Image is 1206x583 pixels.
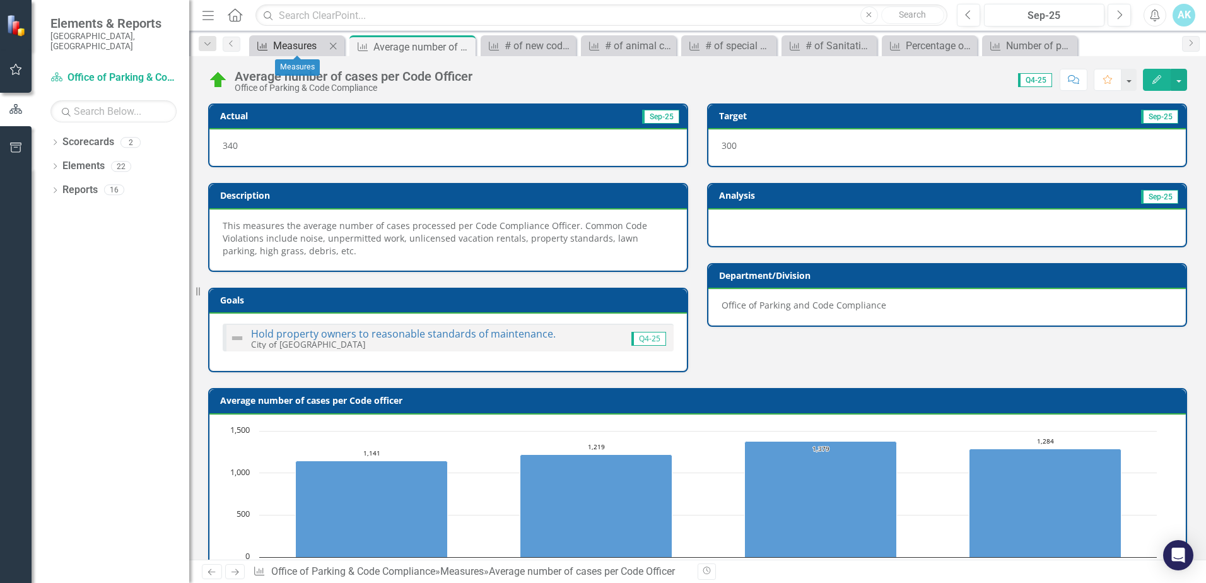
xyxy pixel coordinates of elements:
a: Number of parking citations issued [985,38,1074,54]
a: Elements [62,159,105,174]
div: Average number of cases per Code Officer [489,565,675,577]
div: 22 [111,161,131,172]
img: ClearPoint Strategy [6,15,28,37]
div: Measures [275,59,320,76]
div: # of new code cases [505,38,573,54]
a: Measures [440,565,484,577]
a: # of new code cases [484,38,573,54]
h3: Description [220,191,681,200]
small: [GEOGRAPHIC_DATA], [GEOGRAPHIC_DATA] [50,31,177,52]
div: # of Sanitation violations [805,38,874,54]
button: Sep-25 [984,4,1104,26]
span: Office of Parking and Code Compliance [722,299,886,311]
text: 1,284 [1037,437,1054,445]
span: Q4-25 [631,332,666,346]
button: AK [1173,4,1195,26]
input: Search ClearPoint... [255,4,947,26]
path: FY23, 1,219. Actual YTD. [520,454,672,557]
a: Office of Parking & Code Compliance [50,71,177,85]
a: Office of Parking & Code Compliance [271,565,435,577]
text: 0 [245,550,250,562]
h3: Goals [220,295,681,305]
h3: Actual [220,111,413,121]
button: Search [881,6,944,24]
span: 300 [722,139,737,151]
img: Not Defined [230,331,245,346]
div: Average number of cases per Code Officer [235,69,472,83]
div: 2 [120,137,141,148]
div: Office of Parking & Code Compliance [235,83,472,93]
text: 1,379 [812,444,829,453]
h3: Average number of cases per Code officer [220,396,1180,405]
h3: Target [719,111,912,121]
span: Sep-25 [642,110,679,124]
div: Open Intercom Messenger [1163,540,1193,570]
a: # of special magistrate cases [684,38,773,54]
span: 340 [223,139,238,151]
div: Average number of cases per Code Officer [373,39,472,55]
a: Scorecards [62,135,114,150]
div: Percentage of parking citations paid [906,38,974,54]
img: On Track (80% or higher) [208,70,228,90]
text: 1,219 [588,442,605,451]
h3: Analysis [719,191,942,200]
text: 1,500 [230,424,250,435]
text: 500 [237,508,250,519]
a: Percentage of parking citations paid [885,38,974,54]
text: 1,000 [230,466,250,478]
span: Sep-25 [1141,190,1178,204]
span: Q4-25 [1018,73,1052,87]
div: # of special magistrate cases [705,38,773,54]
div: 16 [104,185,124,196]
h3: Department/Division [719,271,1180,280]
div: » » [253,565,688,579]
a: # of Sanitation violations [785,38,874,54]
span: Search [899,9,926,20]
path: FY25, 1,284. Actual YTD. [969,449,1121,557]
a: Reports [62,183,98,197]
input: Search Below... [50,100,177,122]
div: Measures [273,38,325,54]
path: FY22, 1,141. Actual YTD. [296,461,448,557]
small: City of [GEOGRAPHIC_DATA] [251,338,365,350]
text: 1,141 [363,449,380,457]
a: # of animal control cases [584,38,673,54]
a: Hold property owners to reasonable standards of maintenance. [251,327,556,341]
span: Sep-25 [1141,110,1178,124]
div: Number of parking citations issued [1006,38,1074,54]
div: Sep-25 [988,8,1100,23]
span: This measures the average number of cases processed per Code Compliance Officer. Common Code Viol... [223,220,647,257]
path: FY24, 1,379. Actual YTD. [745,441,897,557]
a: Measures [252,38,325,54]
div: # of animal control cases [605,38,673,54]
span: Elements & Reports [50,16,177,31]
